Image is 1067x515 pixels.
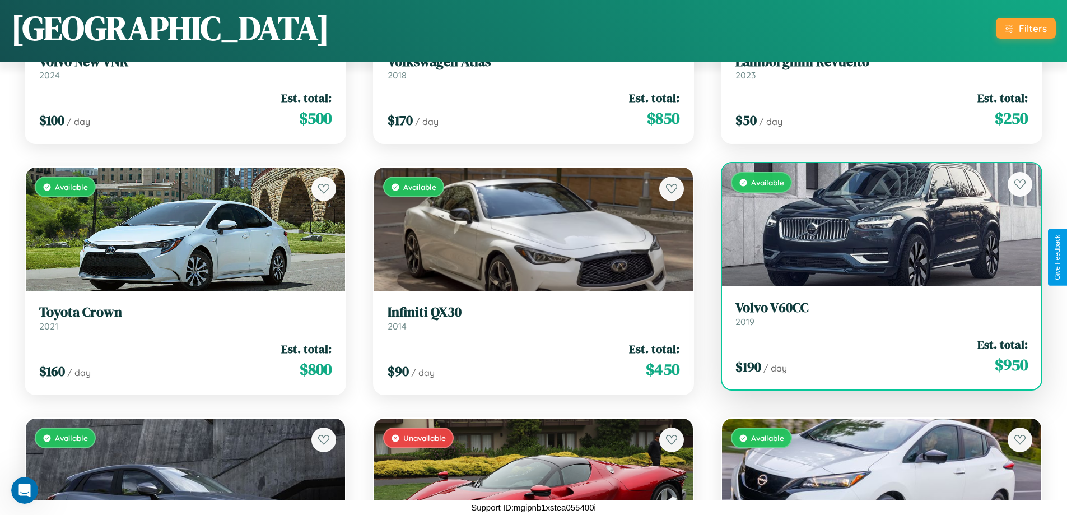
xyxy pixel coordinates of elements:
[39,54,332,81] a: Volvo New VNR2024
[39,304,332,332] a: Toyota Crown2021
[39,304,332,321] h3: Toyota Crown
[647,107,679,129] span: $ 850
[471,500,596,515] p: Support ID: mgipnb1xstea055400i
[55,433,88,443] span: Available
[11,5,329,51] h1: [GEOGRAPHIC_DATA]
[735,300,1028,316] h3: Volvo V60CC
[735,316,754,327] span: 2019
[388,304,680,332] a: Infiniti QX302014
[67,116,90,127] span: / day
[281,341,332,357] span: Est. total:
[411,367,435,378] span: / day
[1054,235,1061,280] div: Give Feedback
[763,363,787,374] span: / day
[995,354,1028,376] span: $ 950
[629,341,679,357] span: Est. total:
[415,116,439,127] span: / day
[388,69,407,81] span: 2018
[11,477,38,504] iframe: Intercom live chat
[281,90,332,106] span: Est. total:
[735,358,761,376] span: $ 190
[39,111,64,129] span: $ 100
[388,362,409,381] span: $ 90
[1019,22,1047,34] div: Filters
[388,54,680,81] a: Volkswagen Atlas2018
[55,182,88,192] span: Available
[388,111,413,129] span: $ 170
[735,54,1028,81] a: Lamborghini Revuelto2023
[751,178,784,187] span: Available
[735,111,757,129] span: $ 50
[735,300,1028,327] a: Volvo V60CC2019
[977,336,1028,352] span: Est. total:
[629,90,679,106] span: Est. total:
[735,69,756,81] span: 2023
[403,433,446,443] span: Unavailable
[759,116,782,127] span: / day
[977,90,1028,106] span: Est. total:
[39,321,58,332] span: 2021
[67,367,91,378] span: / day
[300,358,332,381] span: $ 800
[403,182,436,192] span: Available
[299,107,332,129] span: $ 500
[39,362,65,381] span: $ 160
[39,69,60,81] span: 2024
[996,18,1056,39] button: Filters
[751,433,784,443] span: Available
[388,321,407,332] span: 2014
[995,107,1028,129] span: $ 250
[388,304,680,321] h3: Infiniti QX30
[646,358,679,381] span: $ 450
